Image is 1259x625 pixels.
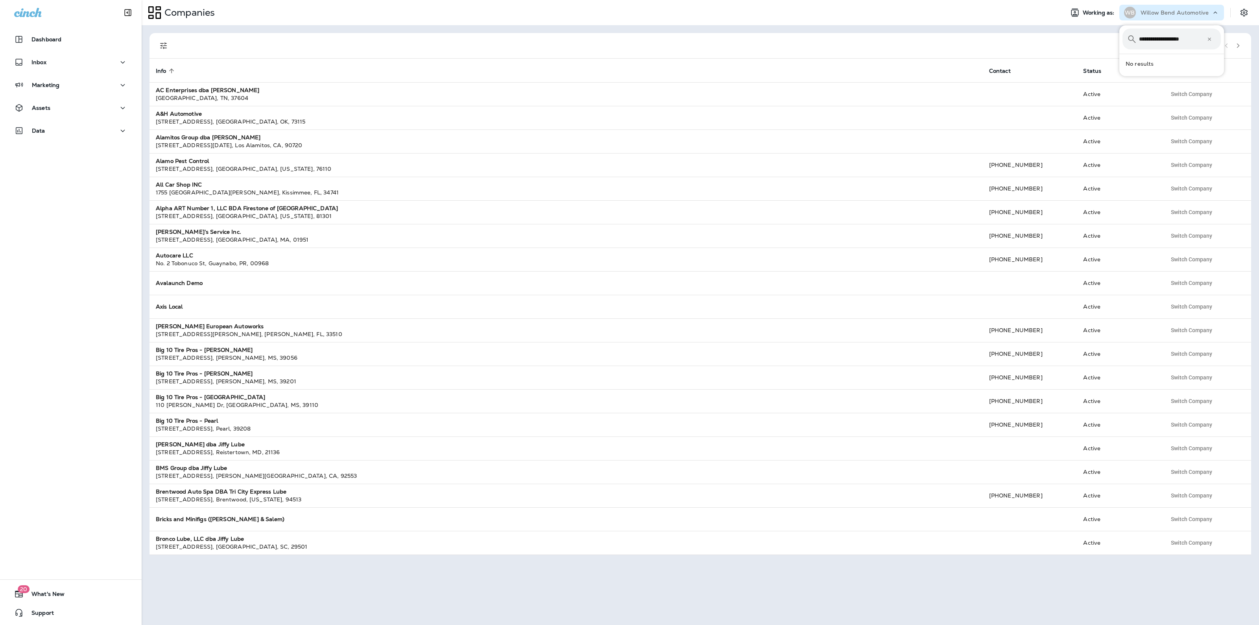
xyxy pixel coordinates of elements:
td: Active [1077,224,1160,248]
span: 20 [18,585,30,593]
td: Active [1077,295,1160,318]
td: [PHONE_NUMBER] [983,342,1077,366]
span: Switch Company [1171,398,1212,404]
strong: All Car Shop INC [156,181,202,188]
button: Switch Company [1167,466,1217,478]
td: Active [1077,484,1160,507]
strong: Big 10 Tire Pros - [GEOGRAPHIC_DATA] [156,394,265,401]
div: [STREET_ADDRESS][PERSON_NAME] , [PERSON_NAME] , FL , 33510 [156,330,977,338]
span: Switch Company [1171,469,1212,475]
button: Marketing [8,77,134,93]
div: No results [1119,54,1224,73]
p: Dashboard [31,36,61,43]
strong: AC Enterprises dba [PERSON_NAME] [156,87,259,94]
span: Switch Company [1171,91,1212,97]
span: Switch Company [1171,493,1212,498]
button: Switch Company [1167,88,1217,100]
div: [STREET_ADDRESS] , [GEOGRAPHIC_DATA] , [US_STATE] , 76110 [156,165,977,173]
button: Switch Company [1167,490,1217,501]
span: Support [24,610,54,619]
button: 20What's New [8,586,134,602]
span: Switch Company [1171,115,1212,120]
span: Switch Company [1171,375,1212,380]
button: Switch Company [1167,277,1217,289]
strong: [PERSON_NAME] European Autoworks [156,323,264,330]
td: [PHONE_NUMBER] [983,484,1077,507]
button: Switch Company [1167,395,1217,407]
button: Switch Company [1167,537,1217,549]
td: Active [1077,177,1160,200]
span: Status [1083,67,1111,74]
button: Inbox [8,54,134,70]
div: [STREET_ADDRESS] , [GEOGRAPHIC_DATA] , OK , 73115 [156,118,977,126]
span: Switch Company [1171,257,1212,262]
button: Settings [1237,6,1251,20]
div: WB [1124,7,1136,18]
span: Switch Company [1171,280,1212,286]
p: Inbox [31,59,46,65]
button: Collapse Sidebar [117,5,139,20]
td: [PHONE_NUMBER] [983,413,1077,436]
div: [STREET_ADDRESS] , [PERSON_NAME][GEOGRAPHIC_DATA] , CA , 92553 [156,472,977,480]
p: Assets [32,105,50,111]
span: Switch Company [1171,540,1212,545]
td: Active [1077,389,1160,413]
span: Switch Company [1171,162,1212,168]
td: [PHONE_NUMBER] [983,177,1077,200]
div: [STREET_ADDRESS] , Pearl , 39208 [156,425,977,433]
td: Active [1077,129,1160,153]
strong: Big 10 Tire Pros - [PERSON_NAME] [156,370,253,377]
td: Active [1077,460,1160,484]
div: No. 2 Tobonuco St , Guaynabo , PR , 00968 [156,259,977,267]
span: Contact [989,68,1011,74]
td: [PHONE_NUMBER] [983,224,1077,248]
strong: Axis Local [156,303,183,310]
td: Active [1077,342,1160,366]
td: [PHONE_NUMBER] [983,366,1077,389]
strong: Alpha ART Number 1, LLC BDA Firestone of [GEOGRAPHIC_DATA] [156,205,338,212]
span: Working as: [1083,9,1116,16]
span: Switch Company [1171,304,1212,309]
button: Switch Company [1167,442,1217,454]
td: Active [1077,82,1160,106]
button: Support [8,605,134,621]
span: Contact [989,67,1021,74]
span: Switch Company [1171,233,1212,239]
strong: Brentwood Auto Spa DBA Tri City Express Lube [156,488,286,495]
td: [PHONE_NUMBER] [983,389,1077,413]
td: Active [1077,106,1160,129]
button: Switch Company [1167,159,1217,171]
button: Switch Company [1167,301,1217,312]
button: Switch Company [1167,324,1217,336]
strong: Big 10 Tire Pros - [PERSON_NAME] [156,346,253,353]
button: Switch Company [1167,112,1217,124]
div: [STREET_ADDRESS] , Brentwood , [US_STATE] , 94513 [156,496,977,503]
button: Switch Company [1167,183,1217,194]
button: Switch Company [1167,513,1217,525]
td: [PHONE_NUMBER] [983,153,1077,177]
strong: Bronco Lube, LLC dba Jiffy Lube [156,535,244,542]
strong: Autocare LLC [156,252,193,259]
strong: Alamitos Group dba [PERSON_NAME] [156,134,260,141]
td: Active [1077,153,1160,177]
button: Switch Company [1167,372,1217,383]
td: Active [1077,413,1160,436]
div: [STREET_ADDRESS] , [PERSON_NAME] , MS , 39201 [156,377,977,385]
span: Switch Company [1171,351,1212,357]
strong: Avalaunch Demo [156,279,203,287]
td: Active [1077,248,1160,271]
span: Switch Company [1171,139,1212,144]
strong: [PERSON_NAME]’s Service Inc. [156,228,241,235]
span: Status [1083,68,1101,74]
span: Switch Company [1171,422,1212,427]
p: Data [32,128,45,134]
button: Switch Company [1167,253,1217,265]
button: Switch Company [1167,348,1217,360]
button: Filters [156,38,172,54]
div: [STREET_ADDRESS] , [GEOGRAPHIC_DATA] , [US_STATE] , 81301 [156,212,977,220]
span: What's New [24,591,65,600]
p: Marketing [32,82,59,88]
button: Data [8,123,134,139]
td: Active [1077,366,1160,389]
td: Active [1077,271,1160,295]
